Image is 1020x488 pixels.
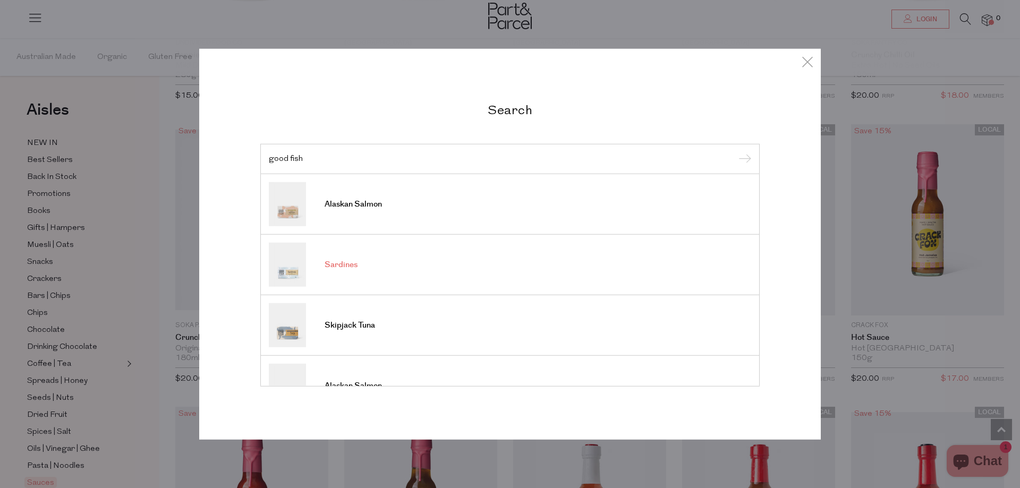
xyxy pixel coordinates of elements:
img: Skipjack Tuna [269,303,306,347]
a: Alaskan Salmon [269,364,751,408]
img: Sardines [269,243,306,287]
h2: Search [260,101,760,117]
span: Alaskan Salmon [325,199,382,210]
a: Skipjack Tuna [269,303,751,347]
a: Alaskan Salmon [269,182,751,226]
span: Skipjack Tuna [325,320,375,331]
img: Alaskan Salmon [269,182,306,226]
a: Sardines [269,243,751,287]
input: Search [269,155,751,162]
span: Sardines [325,260,358,270]
img: Alaskan Salmon [269,364,306,408]
span: Alaskan Salmon [325,381,382,391]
